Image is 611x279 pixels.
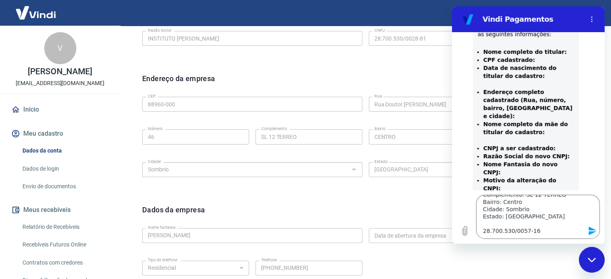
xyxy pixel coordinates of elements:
button: Enviar mensagem [132,216,148,232]
button: Meu cadastro [10,125,110,143]
label: Telefone [261,257,277,263]
strong: Endereço completo cadastrado (Rua, número, bairro, [GEOGRAPHIC_DATA] e cidade): [31,82,121,113]
h6: Endereço da empresa [142,73,215,94]
strong: CPF cadastrado: [31,50,83,57]
input: Digite aqui algumas palavras para buscar a cidade [145,165,347,175]
label: CNPJ [374,27,385,33]
input: DD/MM/YYYY [369,228,569,243]
p: [EMAIL_ADDRESS][DOMAIN_NAME] [16,79,104,88]
strong: Nome completo do titular: [31,42,115,49]
h6: Dados da empresa [142,204,205,225]
label: Bairro [374,126,386,132]
label: Rua [374,93,382,99]
strong: Data de nascimento do titular do cadastro: [31,58,104,73]
a: Relatório de Recebíveis [19,219,110,235]
a: Dados da conta [19,143,110,159]
button: Meus recebíveis [10,201,110,219]
iframe: Botão para abrir a janela de mensagens, conversa em andamento [579,247,605,273]
label: Razão social [148,27,172,33]
a: Contratos com credores [19,255,110,271]
a: Início [10,101,110,118]
label: CEP [148,93,155,99]
div: V [44,32,76,64]
strong: Motivo da alteração do CNPJ: [31,171,104,185]
button: Sair [572,6,601,20]
strong: Razão Social do novo CNPJ: [31,147,118,153]
img: Vindi [10,0,62,25]
iframe: Janela de mensagens [452,6,605,244]
label: Estado [374,159,388,165]
strong: CNPJ a ser cadastrado: [31,138,104,145]
label: Complemento [261,126,287,132]
strong: Nome Fantasia do novo CNPJ: [31,155,106,169]
p: [PERSON_NAME] [28,67,92,76]
a: Recebíveis Futuros Online [19,236,110,253]
strong: Nome completo da mãe do titular do cadastro: [31,114,116,129]
label: Cidade [148,159,161,165]
a: Dados de login [19,161,110,177]
label: Número [148,126,163,132]
a: Envio de documentos [19,178,110,195]
label: Tipo de telefone [148,257,177,263]
label: Nome fantasia [148,224,176,230]
button: Carregar arquivo [5,216,21,232]
textarea: Valdinei Valdir Rogerio 88832236915 [DATE] CEP: 88960-000 Rua Doutor [PERSON_NAME] Numero: 46 Com... [24,188,148,232]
